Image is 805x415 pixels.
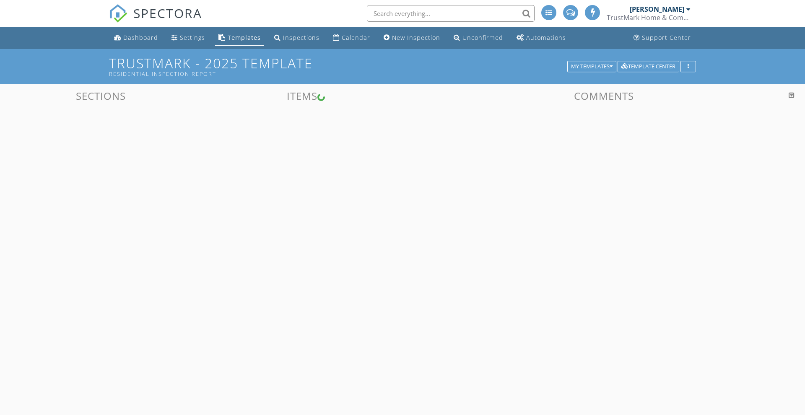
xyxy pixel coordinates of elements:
[133,4,202,22] span: SPECTORA
[408,90,800,101] h3: Comments
[123,34,158,41] div: Dashboard
[618,62,679,70] a: Template Center
[607,13,691,22] div: TrustMark Home & Commercial Inspectors
[271,30,323,46] a: Inspections
[642,34,691,41] div: Support Center
[228,34,261,41] div: Templates
[168,30,208,46] a: Settings
[367,5,535,22] input: Search everything...
[380,30,444,46] a: New Inspection
[342,34,370,41] div: Calendar
[109,11,202,29] a: SPECTORA
[630,5,684,13] div: [PERSON_NAME]
[201,90,402,101] h3: Items
[392,34,440,41] div: New Inspection
[630,30,694,46] a: Support Center
[462,34,503,41] div: Unconfirmed
[330,30,374,46] a: Calendar
[109,56,696,77] h1: TRUSTMARK - 2025 Template
[450,30,506,46] a: Unconfirmed
[618,61,679,73] button: Template Center
[180,34,205,41] div: Settings
[283,34,319,41] div: Inspections
[567,61,616,73] button: My Templates
[111,30,161,46] a: Dashboard
[513,30,569,46] a: Automations (Advanced)
[621,64,675,70] div: Template Center
[215,30,264,46] a: Templates
[109,70,570,77] div: Residential Inspection Report
[526,34,566,41] div: Automations
[571,64,613,70] div: My Templates
[109,4,127,23] img: The Best Home Inspection Software - Spectora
